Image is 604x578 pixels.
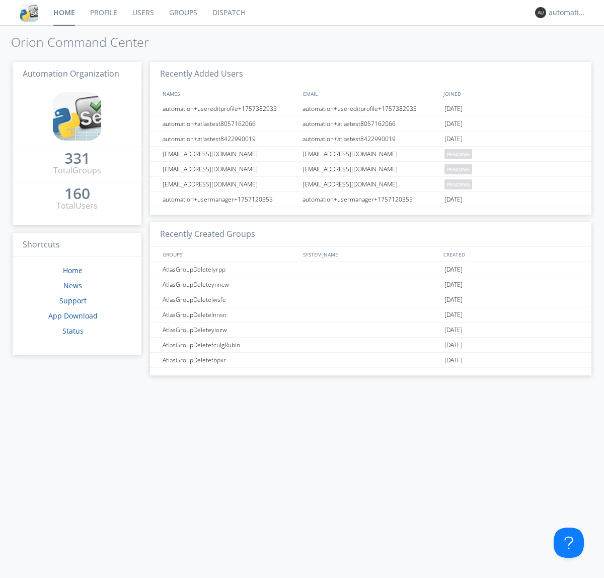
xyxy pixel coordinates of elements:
div: Total Groups [53,165,101,176]
span: [DATE] [444,277,463,292]
div: automation+usereditprofile+1757382933 [160,101,299,116]
a: AtlasGroupDeletelnnsn[DATE] [150,307,591,323]
img: 373638.png [535,7,546,18]
div: SYSTEM_NAME [300,247,441,262]
span: [DATE] [444,292,463,307]
a: AtlasGroupDeletelyrpp[DATE] [150,262,591,277]
div: AtlasGroupDeletelyrpp [160,262,299,277]
span: [DATE] [444,192,463,207]
a: AtlasGroupDeletefculgRubin[DATE] [150,338,591,353]
a: AtlasGroupDeletelwsfe[DATE] [150,292,591,307]
div: [EMAIL_ADDRESS][DOMAIN_NAME] [160,177,299,191]
div: automation+atlas0003 [549,8,586,18]
div: [EMAIL_ADDRESS][DOMAIN_NAME] [160,147,299,161]
a: News [63,281,82,290]
div: EMAIL [300,86,441,101]
div: AtlasGroupDeleteynncw [160,277,299,292]
span: [DATE] [444,307,463,323]
div: [EMAIL_ADDRESS][DOMAIN_NAME] [300,177,442,191]
span: [DATE] [444,338,463,353]
span: [DATE] [444,116,463,132]
span: [DATE] [444,353,463,368]
div: JOINED [441,86,582,101]
a: AtlasGroupDeleteyiozw[DATE] [150,323,591,338]
a: automation+atlastest8422990019automation+atlastest8422990019[DATE] [150,132,591,147]
div: GROUPS [160,247,298,262]
a: AtlasGroupDeleteynncw[DATE] [150,277,591,292]
a: Home [63,266,83,275]
a: App Download [48,311,98,320]
img: cddb5a64eb264b2086981ab96f4c1ba7 [53,92,101,141]
div: 160 [64,188,90,199]
div: automation+usermanager+1757120355 [160,192,299,207]
div: [EMAIL_ADDRESS][DOMAIN_NAME] [300,162,442,176]
div: AtlasGroupDeletefculgRubin [160,338,299,352]
span: pending [444,179,472,189]
a: [EMAIL_ADDRESS][DOMAIN_NAME][EMAIL_ADDRESS][DOMAIN_NAME]pending [150,177,591,192]
div: automation+atlastest8057162066 [160,116,299,131]
a: [EMAIL_ADDRESS][DOMAIN_NAME][EMAIL_ADDRESS][DOMAIN_NAME]pending [150,147,591,162]
span: [DATE] [444,323,463,338]
h3: Recently Added Users [150,62,591,87]
div: AtlasGroupDeletefbpxr [160,353,299,367]
span: pending [444,164,472,174]
img: cddb5a64eb264b2086981ab96f4c1ba7 [20,4,38,22]
span: [DATE] [444,132,463,147]
span: pending [444,149,472,159]
a: AtlasGroupDeletefbpxr[DATE] [150,353,591,368]
h3: Recently Created Groups [150,222,591,247]
a: 331 [64,153,90,165]
div: automation+atlastest8422990019 [160,132,299,146]
a: Status [62,326,84,336]
iframe: Toggle Customer Support [554,528,584,558]
a: 160 [64,188,90,200]
span: [DATE] [444,262,463,277]
a: Support [59,296,87,305]
a: automation+usereditprofile+1757382933automation+usereditprofile+1757382933[DATE] [150,101,591,116]
div: AtlasGroupDeleteyiozw [160,323,299,337]
div: [EMAIL_ADDRESS][DOMAIN_NAME] [300,147,442,161]
span: [DATE] [444,101,463,116]
div: automation+atlastest8422990019 [300,132,442,146]
div: automation+usermanager+1757120355 [300,192,442,207]
div: [EMAIL_ADDRESS][DOMAIN_NAME] [160,162,299,176]
div: automation+atlastest8057162066 [300,116,442,131]
div: AtlasGroupDeletelwsfe [160,292,299,307]
div: Total Users [56,200,98,212]
span: Automation Organization [23,68,119,79]
a: automation+atlastest8057162066automation+atlastest8057162066[DATE] [150,116,591,132]
a: automation+usermanager+1757120355automation+usermanager+1757120355[DATE] [150,192,591,207]
div: 331 [64,153,90,163]
div: CREATED [441,247,582,262]
h3: Shortcuts [13,233,141,258]
div: NAMES [160,86,298,101]
div: AtlasGroupDeletelnnsn [160,307,299,322]
div: automation+usereditprofile+1757382933 [300,101,442,116]
a: [EMAIL_ADDRESS][DOMAIN_NAME][EMAIL_ADDRESS][DOMAIN_NAME]pending [150,162,591,177]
